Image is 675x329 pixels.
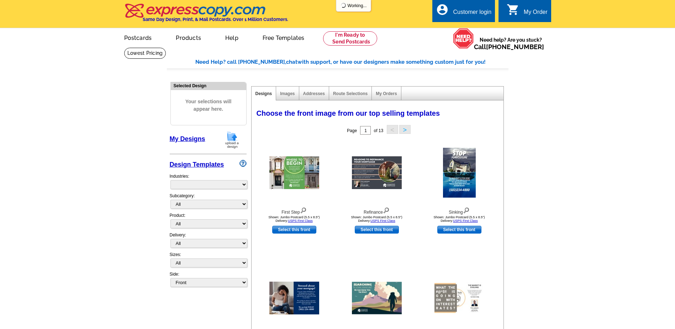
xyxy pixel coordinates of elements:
span: Choose the front image from our top selling templates [257,109,440,117]
button: > [399,125,411,134]
a: use this design [355,226,399,234]
div: Industries: [170,169,247,193]
img: Stressed Mortgage [269,282,319,314]
div: Product: [170,212,247,232]
div: Refinance [338,206,416,215]
div: Need Help? call [PHONE_NUMBER], with support, or have our designers make something custom just fo... [195,58,508,66]
a: [PHONE_NUMBER] [486,43,544,51]
div: Shown: Jumbo Postcard (5.5 x 8.5") Delivery: [338,215,416,223]
div: Customer login [453,9,491,19]
span: Need help? Are you stuck? [474,36,548,51]
a: use this design [437,226,481,234]
img: view design details [300,206,307,214]
i: account_circle [436,3,449,16]
div: Subcategory: [170,193,247,212]
img: loading... [341,2,346,8]
span: Call [474,43,544,51]
span: of 13 [374,128,383,133]
img: What The? [434,282,484,314]
div: Side: [170,271,247,288]
div: Sinking [420,206,499,215]
a: shopping_cart My Order [507,8,548,17]
a: Same Day Design, Print, & Mail Postcards. Over 1 Million Customers. [124,9,288,22]
a: Design Templates [170,161,224,168]
a: My Orders [376,91,397,96]
a: USPS First Class [370,219,395,223]
img: view design details [383,206,390,214]
div: Shown: Jumbo Postcard (5.5 x 8.5") Delivery: [255,215,333,223]
a: My Designs [170,135,205,142]
a: Addresses [303,91,325,96]
a: Free Templates [251,29,316,46]
a: USPS First Class [288,219,313,223]
a: Designs [255,91,272,96]
button: < [387,125,398,134]
div: Delivery: [170,232,247,251]
div: Selected Design [171,82,246,89]
a: USPS First Class [453,219,478,223]
img: design-wizard-help-icon.png [239,160,247,167]
a: use this design [272,226,316,234]
div: Shown: Jumbo Postcard (5.5 x 8.5") Delivery: [420,215,499,223]
span: Your selections will appear here. [176,91,241,120]
span: Page [347,128,357,133]
img: view design details [463,206,470,214]
img: Searching [352,282,402,314]
a: Postcards [113,29,163,46]
div: Sizes: [170,251,247,271]
img: Refinance [352,156,402,189]
a: Products [164,29,212,46]
img: upload-design [223,131,241,149]
a: Route Selections [333,91,368,96]
img: First Step [269,156,319,189]
i: shopping_cart [507,3,520,16]
span: chat [286,59,297,65]
img: Sinking [443,148,476,198]
div: My Order [524,9,548,19]
img: help [453,28,474,49]
h4: Same Day Design, Print, & Mail Postcards. Over 1 Million Customers. [143,17,288,22]
a: Help [214,29,250,46]
div: First Step [255,206,333,215]
a: account_circle Customer login [436,8,491,17]
a: Images [280,91,295,96]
